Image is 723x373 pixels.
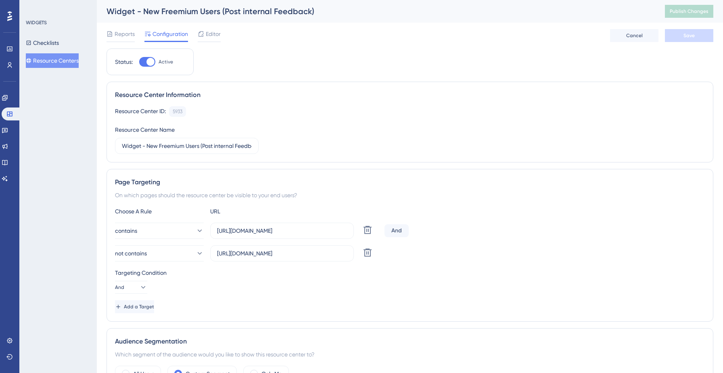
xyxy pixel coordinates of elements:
input: yourwebsite.com/path [217,249,347,258]
div: Which segment of the audience would you like to show this resource center to? [115,350,705,359]
span: Active [159,59,173,65]
div: Resource Center Name [115,125,175,135]
button: not contains [115,245,204,261]
div: Targeting Condition [115,268,705,278]
button: Add a Target [115,300,154,313]
div: Choose A Rule [115,207,204,216]
button: Checklists [26,36,59,50]
div: 5933 [173,108,182,115]
button: Publish Changes [665,5,713,18]
div: Status: [115,57,133,67]
div: Page Targeting [115,177,705,187]
div: Audience Segmentation [115,337,705,346]
button: Save [665,29,713,42]
div: On which pages should the resource center be visible to your end users? [115,190,705,200]
span: not contains [115,249,147,258]
span: Editor [206,29,221,39]
span: Cancel [626,32,643,39]
div: Widget - New Freemium Users (Post internal Feedback) [107,6,645,17]
span: Reports [115,29,135,39]
div: Resource Center Information [115,90,705,100]
span: Configuration [153,29,188,39]
input: Type your Resource Center name [122,141,252,150]
span: Add a Target [124,303,154,310]
div: URL [210,207,299,216]
button: Cancel [610,29,658,42]
span: And [115,284,124,291]
button: Resource Centers [26,53,79,68]
input: yourwebsite.com/path [217,226,347,235]
button: And [115,281,147,294]
div: And [384,224,409,237]
span: Save [683,32,695,39]
div: Resource Center ID: [115,106,166,117]
span: Publish Changes [670,8,708,15]
button: contains [115,223,204,239]
div: WIDGETS [26,19,47,26]
span: contains [115,226,137,236]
